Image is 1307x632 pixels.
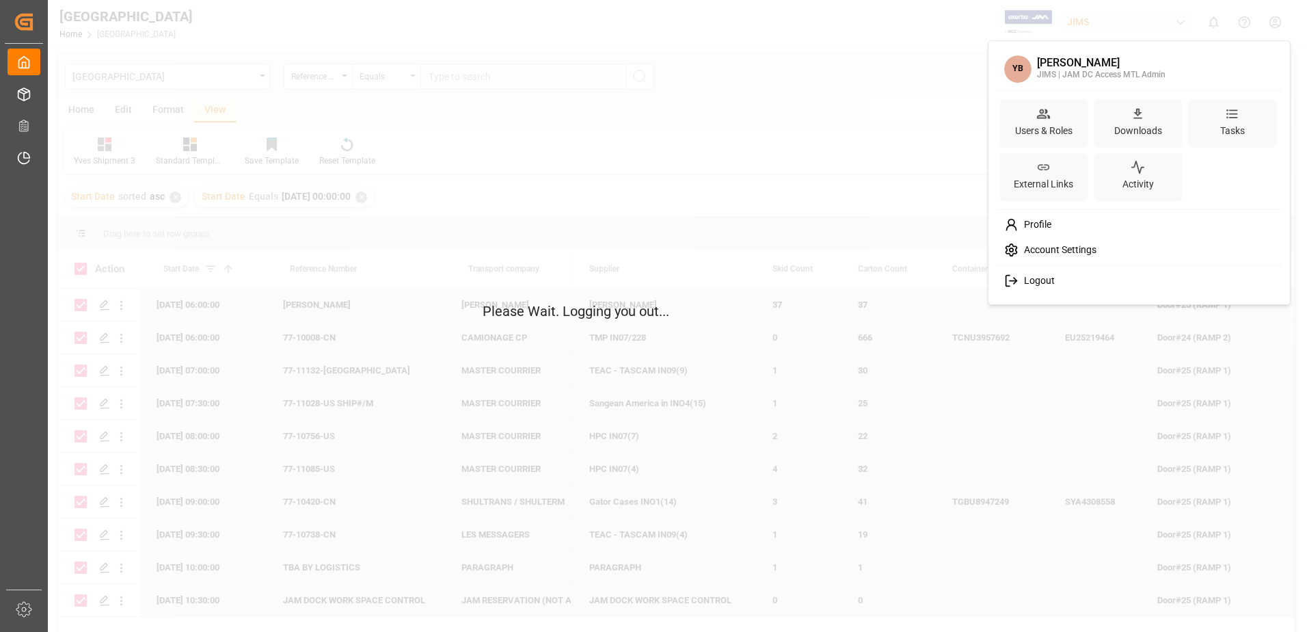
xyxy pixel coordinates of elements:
div: [PERSON_NAME] [1037,57,1165,69]
div: External Links [1011,174,1076,194]
span: Account Settings [1019,244,1096,256]
div: JIMS | JAM DC Access MTL Admin [1037,69,1165,81]
div: Activity [1120,174,1157,194]
span: Profile [1019,219,1051,231]
p: Please Wait. Logging you out... [483,301,824,321]
div: Downloads [1111,121,1165,141]
span: YB [1004,55,1032,83]
div: Users & Roles [1012,121,1075,141]
div: Tasks [1217,121,1248,141]
span: Logout [1019,275,1055,287]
